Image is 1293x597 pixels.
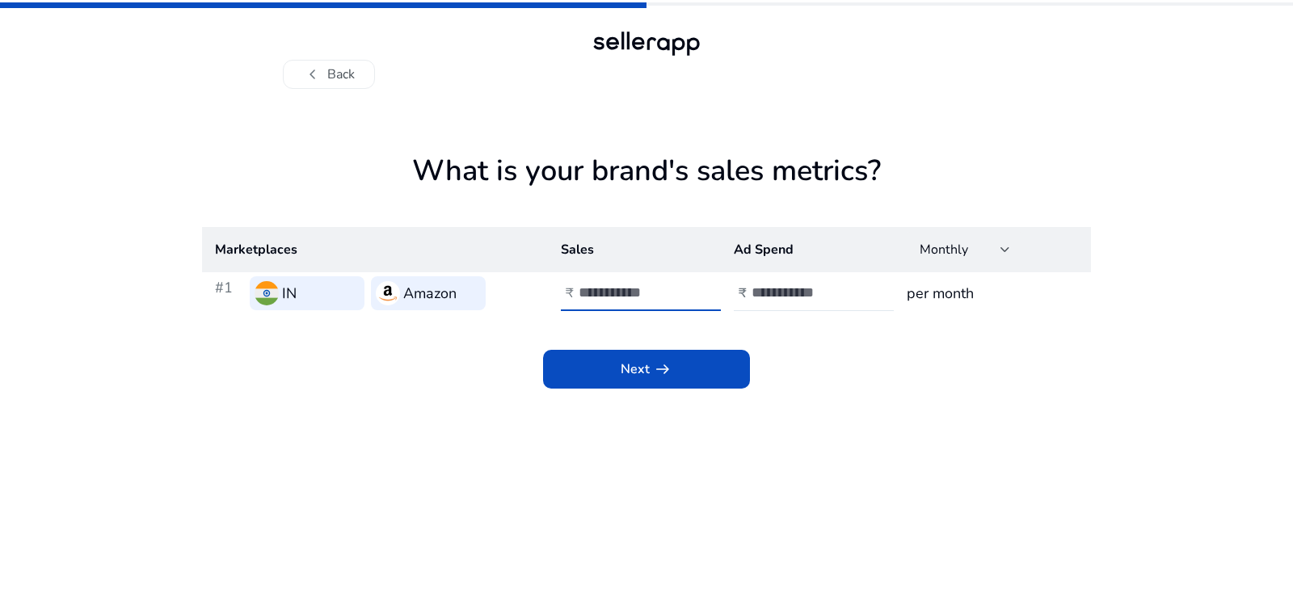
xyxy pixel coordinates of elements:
[202,153,1091,227] h1: What is your brand's sales metrics?
[283,60,375,89] button: chevron_leftBack
[621,359,672,379] span: Next
[566,286,574,301] h4: ₹
[282,282,297,305] h3: IN
[548,227,721,272] th: Sales
[653,359,672,379] span: arrow_right_alt
[721,227,894,272] th: Ad Spend
[907,282,1078,305] h3: per month
[202,227,548,272] th: Marketplaces
[303,65,322,84] span: chevron_left
[543,350,750,389] button: Nextarrow_right_alt
[920,241,968,259] span: Monthly
[739,286,747,301] h4: ₹
[255,281,279,305] img: in.svg
[215,276,243,310] h3: #1
[403,282,457,305] h3: Amazon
